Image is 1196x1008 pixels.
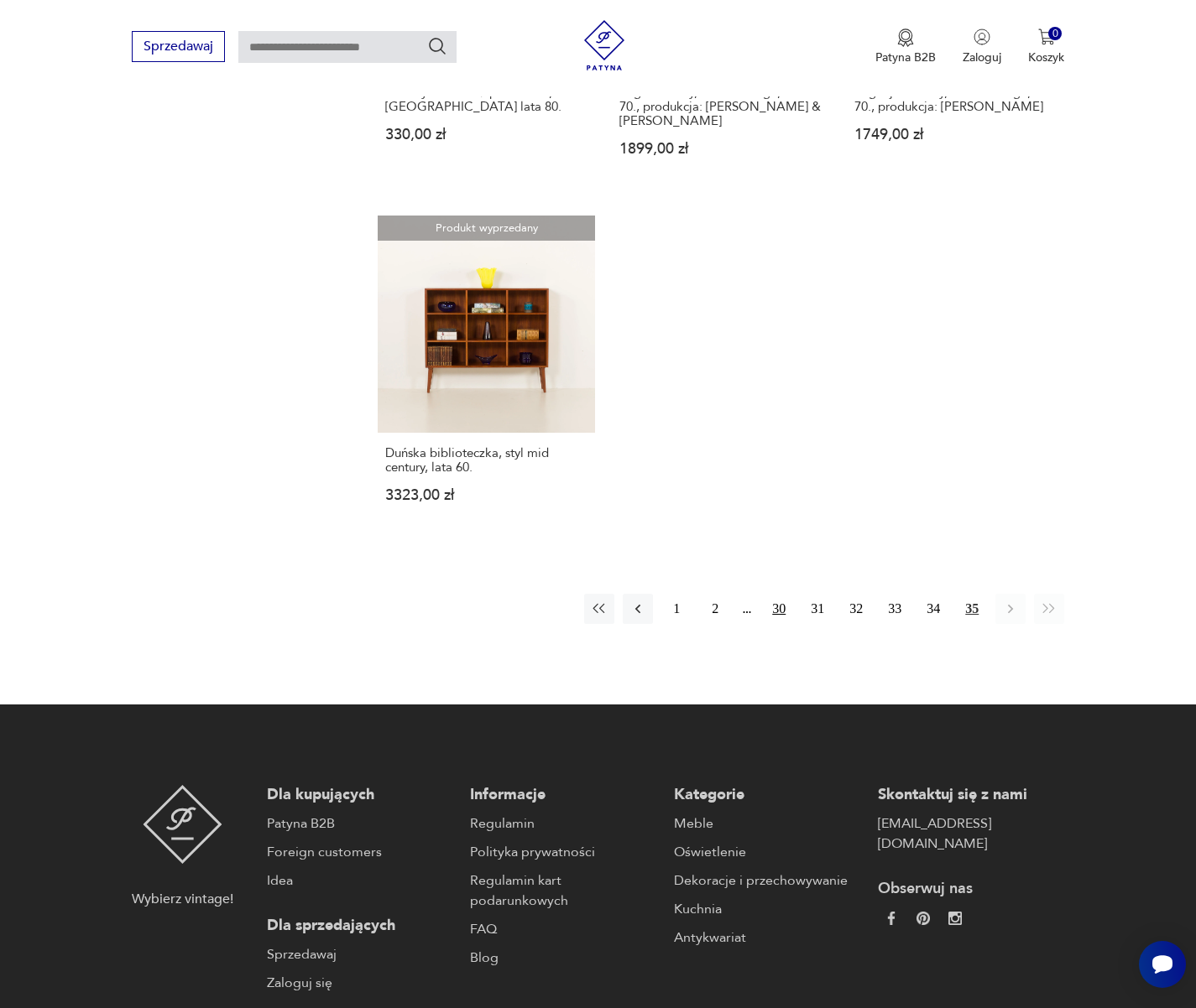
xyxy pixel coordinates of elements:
[132,42,225,54] a: Sprzedawaj
[885,912,898,925] img: da9060093f698e4c3cedc1453eec5031.webp
[875,29,936,65] a: Ikona medaluPatyna B2B
[963,49,1001,65] p: Zaloguj
[854,127,1058,142] p: 1749,00 zł
[385,488,588,502] p: 3323,00 zł
[1028,29,1064,65] button: 0Koszyk
[143,785,222,864] img: Patyna - sklep z meblami i dekoracjami vintage
[619,142,823,156] p: 1899,00 zł
[470,948,657,968] a: Blog
[802,594,833,624] button: 31
[854,86,1058,114] h3: Regał jesionowy, duński design, lata 70., produkcja: [PERSON_NAME]
[948,912,962,925] img: c2fd9cf7f39615d9d6839a72ae8e59e5.webp
[674,785,861,805] p: Kategorie
[132,31,225,62] button: Sprzedawaj
[579,20,629,70] img: Patyna - sklep z meblami i dekoracjami vintage
[674,870,861,891] a: Dekoracje i przechowywanie
[1028,49,1064,65] p: Koszyk
[841,594,871,624] button: 32
[267,973,454,993] a: Zaloguj się
[963,29,1001,65] button: Zaloguj
[878,879,1065,899] p: Obserwuj nas
[674,842,861,862] a: Oświetlenie
[897,29,914,47] img: Ikona medalu
[875,49,936,65] p: Patyna B2B
[974,29,990,45] img: Ikonka użytkownika
[267,813,454,834] a: Patyna B2B
[674,899,861,919] a: Kuchnia
[267,916,454,936] p: Dla sprzedających
[875,29,936,65] button: Patyna B2B
[674,927,861,948] a: Antykwariat
[267,870,454,891] a: Idea
[918,594,948,624] button: 34
[661,594,692,624] button: 1
[470,919,657,939] a: FAQ
[385,127,588,142] p: 330,00 zł
[385,86,588,114] h3: Szklany kwietnik / postument, [GEOGRAPHIC_DATA] lata 80.
[764,594,794,624] button: 30
[378,216,596,536] a: Produkt wyprzedanyDuńska biblioteczka, styl mid century, lata 60.Duńska biblioteczka, styl mid ce...
[878,813,1065,854] a: [EMAIL_ADDRESS][DOMAIN_NAME]
[470,870,657,911] a: Regulamin kart podarunkowych
[700,594,730,624] button: 2
[917,912,930,925] img: 37d27d81a828e637adc9f9cb2e3d3a8a.webp
[1139,941,1186,988] iframe: Smartsupp widget button
[957,594,987,624] button: 35
[470,813,657,834] a: Regulamin
[132,889,233,909] p: Wybierz vintage!
[470,785,657,805] p: Informacje
[619,86,823,128] h3: Regał tekowy, duński design, lata 70., produkcja: [PERSON_NAME] & [PERSON_NAME]
[1038,29,1055,45] img: Ikona koszyka
[267,842,454,862] a: Foreign customers
[427,36,447,56] button: Szukaj
[267,944,454,964] a: Sprzedawaj
[878,785,1065,805] p: Skontaktuj się z nami
[385,446,588,475] h3: Duńska biblioteczka, styl mid century, lata 60.
[674,813,861,834] a: Meble
[267,785,454,805] p: Dla kupujących
[1048,27,1063,41] div: 0
[880,594,910,624] button: 33
[470,842,657,862] a: Polityka prywatności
